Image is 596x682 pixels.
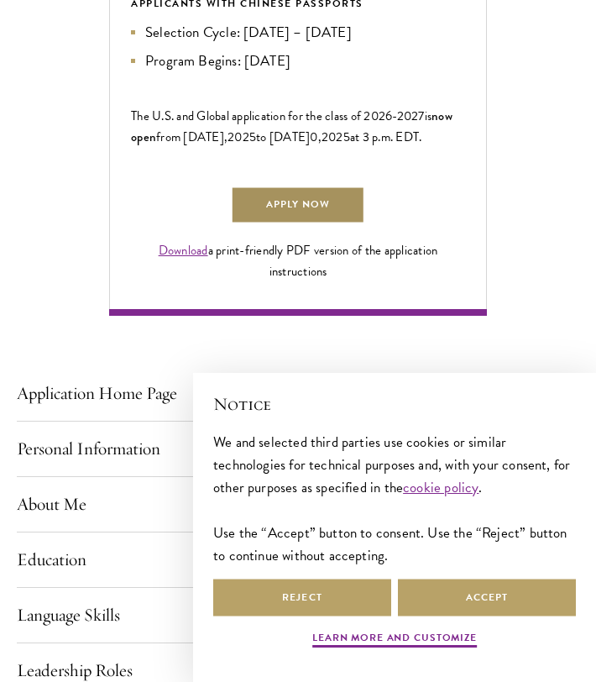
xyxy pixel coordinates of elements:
span: -202 [392,107,418,125]
span: The U.S. and Global application for the class of 202 [131,107,385,125]
button: Reject [213,579,391,616]
span: 202 [322,128,343,146]
button: About Me [17,491,579,518]
span: , [318,128,322,146]
a: Apply Now [231,186,365,223]
a: cookie policy [403,477,478,498]
h2: Notice [213,393,576,417]
button: Application Home Page [17,380,579,407]
span: 5 [343,128,350,146]
span: to [DATE] [256,128,310,146]
span: is [425,107,432,125]
div: a print-friendly PDF version of the application instructions [131,240,465,282]
button: Education [17,546,579,574]
span: at 3 p.m. EDT. [350,128,422,146]
span: 202 [227,128,249,146]
li: Selection Cycle: [DATE] – [DATE] [131,21,465,44]
span: 5 [249,128,256,146]
span: 0 [310,128,317,146]
button: Language Skills [17,601,579,629]
li: Program Begins: [DATE] [131,50,465,72]
span: 6 [385,107,392,125]
span: 7 [418,107,424,125]
span: from [DATE], [156,128,227,146]
div: We and selected third parties use cookies or similar technologies for technical purposes and, wit... [213,431,576,567]
a: Download [159,241,208,260]
button: Learn more and customize [312,630,477,650]
button: Personal Information [17,435,579,463]
button: Accept [398,579,576,616]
